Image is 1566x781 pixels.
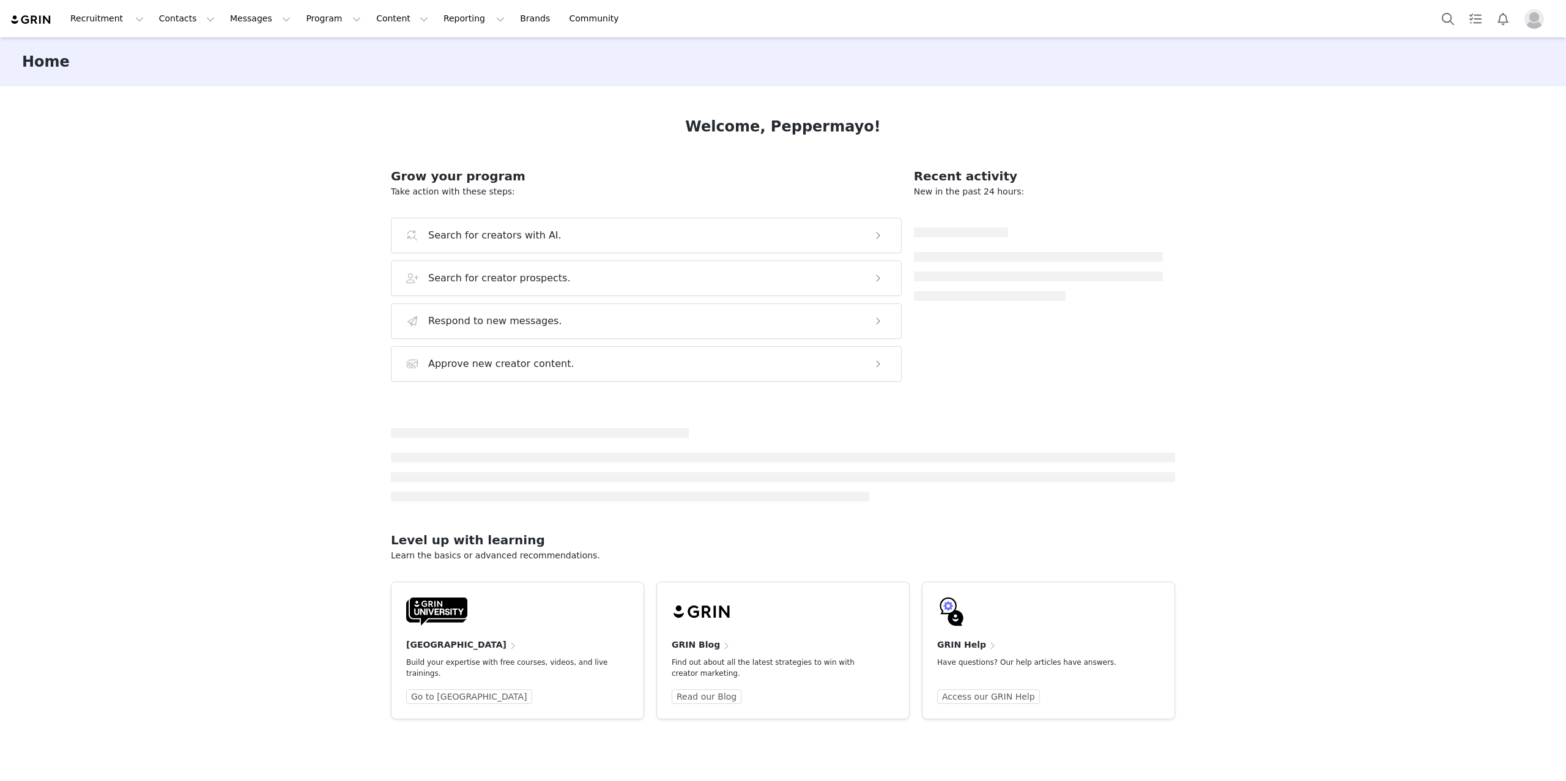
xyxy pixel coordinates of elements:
[391,549,1175,562] p: Learn the basics or advanced recommendations.
[406,638,507,651] h4: [GEOGRAPHIC_DATA]
[391,303,902,339] button: Respond to new messages.
[63,5,151,32] button: Recruitment
[685,116,880,138] h1: Welcome, Peppermayo!
[1490,5,1516,32] button: Notifications
[406,597,467,626] img: GRIN-University-Logo-Black.svg
[937,689,1040,704] a: Access our GRIN Help
[391,531,1175,549] h2: Level up with learning
[391,167,902,185] h2: Grow your program
[1434,5,1461,32] button: Search
[299,5,368,32] button: Program
[1517,9,1556,29] button: Profile
[513,5,561,32] a: Brands
[937,657,1140,668] p: Have questions? Our help articles have answers.
[22,51,70,73] h3: Home
[672,657,875,679] p: Find out about all the latest strategies to win with creator marketing.
[391,218,902,253] button: Search for creators with AI.
[428,357,574,371] h3: Approve new creator content.
[406,657,609,679] p: Build your expertise with free courses, videos, and live trainings.
[428,228,562,243] h3: Search for creators with AI.
[391,346,902,382] button: Approve new creator content.
[672,597,733,626] img: grin-logo-black.svg
[391,261,902,296] button: Search for creator prospects.
[391,185,902,198] p: Take action with these steps:
[1462,5,1489,32] a: Tasks
[10,14,53,26] img: grin logo
[1524,9,1544,29] img: placeholder-profile.jpg
[436,5,512,32] button: Reporting
[937,638,986,651] h4: GRIN Help
[914,185,1163,198] p: New in the past 24 hours:
[428,271,571,286] h3: Search for creator prospects.
[369,5,436,32] button: Content
[672,638,720,651] h4: GRIN Blog
[914,167,1163,185] h2: Recent activity
[672,689,741,704] a: Read our Blog
[406,689,532,704] a: Go to [GEOGRAPHIC_DATA]
[562,5,632,32] a: Community
[152,5,222,32] button: Contacts
[937,597,967,626] img: GRIN-help-icon.svg
[223,5,298,32] button: Messages
[428,314,562,328] h3: Respond to new messages.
